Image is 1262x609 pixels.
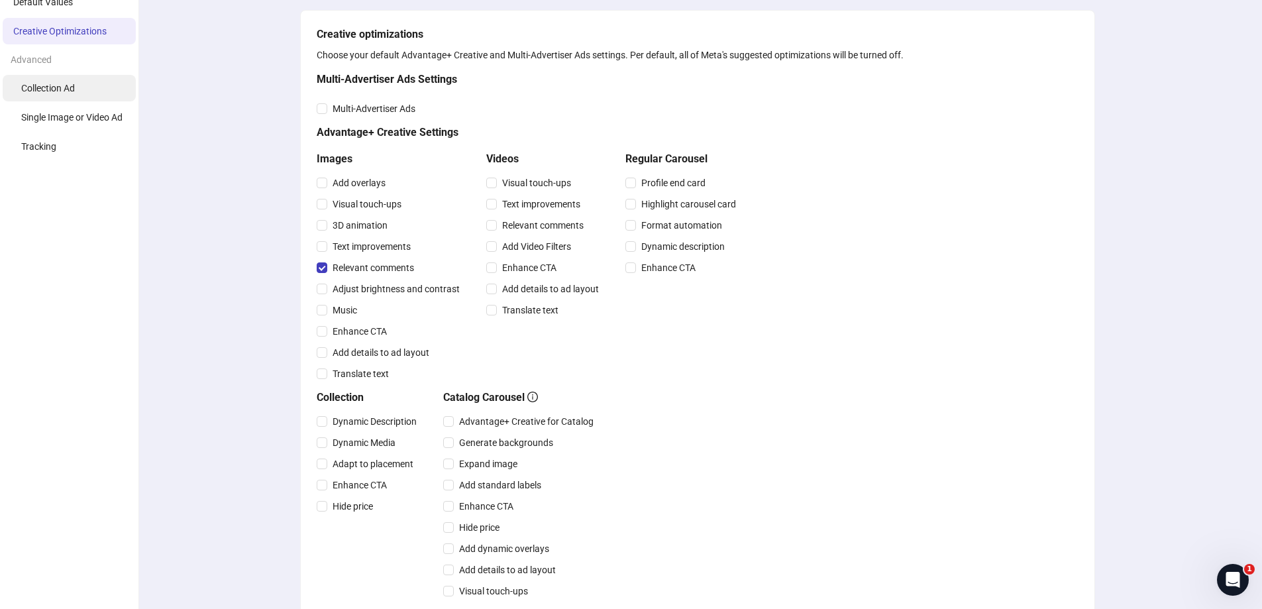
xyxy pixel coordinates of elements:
[21,83,75,93] span: Collection Ad
[625,151,741,167] h5: Regular Carousel
[497,218,589,233] span: Relevant comments
[327,324,392,339] span: Enhance CTA
[454,563,561,577] span: Add details to ad layout
[454,478,547,492] span: Add standard labels
[454,584,533,598] span: Visual touch-ups
[454,541,554,556] span: Add dynamic overlays
[327,101,421,116] span: Multi-Advertiser Ads
[327,414,422,429] span: Dynamic Description
[327,239,416,254] span: Text improvements
[636,197,741,211] span: Highlight carousel card
[636,260,701,275] span: Enhance CTA
[497,303,564,317] span: Translate text
[497,282,604,296] span: Add details to ad layout
[317,27,1078,42] h5: Creative optimizations
[486,151,604,167] h5: Videos
[327,345,435,360] span: Add details to ad layout
[454,414,599,429] span: Advantage+ Creative for Catalog
[454,520,505,535] span: Hide price
[327,197,407,211] span: Visual touch-ups
[327,366,394,381] span: Translate text
[327,303,362,317] span: Music
[1244,564,1255,575] span: 1
[327,499,378,514] span: Hide price
[497,239,576,254] span: Add Video Filters
[497,176,576,190] span: Visual touch-ups
[454,435,558,450] span: Generate backgrounds
[317,72,741,87] h5: Multi-Advertiser Ads Settings
[21,112,123,123] span: Single Image or Video Ad
[317,390,422,406] h5: Collection
[327,282,465,296] span: Adjust brightness and contrast
[636,176,711,190] span: Profile end card
[327,218,393,233] span: 3D animation
[327,260,419,275] span: Relevant comments
[443,390,599,406] h5: Catalog Carousel
[327,435,401,450] span: Dynamic Media
[527,392,538,402] span: info-circle
[327,478,392,492] span: Enhance CTA
[327,457,419,471] span: Adapt to placement
[317,48,1078,62] div: Choose your default Advantage+ Creative and Multi-Advertiser Ads settings. Per default, all of Me...
[317,125,741,140] h5: Advantage+ Creative Settings
[497,260,562,275] span: Enhance CTA
[327,176,391,190] span: Add overlays
[636,218,727,233] span: Format automation
[21,141,56,152] span: Tracking
[636,239,730,254] span: Dynamic description
[1217,564,1249,596] iframe: Intercom live chat
[454,499,519,514] span: Enhance CTA
[13,26,107,36] span: Creative Optimizations
[454,457,523,471] span: Expand image
[317,151,465,167] h5: Images
[497,197,586,211] span: Text improvements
